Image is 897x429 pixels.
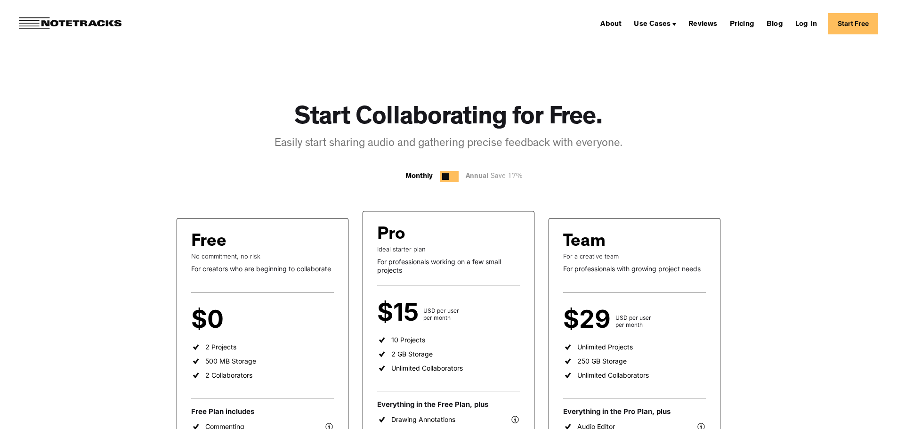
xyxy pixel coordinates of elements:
[597,16,625,31] a: About
[275,136,622,152] div: Easily start sharing audio and gathering precise feedback with everyone.
[634,21,671,28] div: Use Cases
[391,364,463,372] div: Unlimited Collaborators
[563,265,706,273] div: For professionals with growing project needs
[205,357,256,365] div: 500 MB Storage
[377,258,520,274] div: For professionals working on a few small projects
[488,173,523,180] span: Save 17%
[466,171,527,183] div: Annual
[405,171,433,182] div: Monthly
[205,371,252,380] div: 2 Collaborators
[377,304,423,321] div: $15
[391,350,433,358] div: 2 GB Storage
[228,314,256,328] div: per user per month
[726,16,758,31] a: Pricing
[191,407,334,416] div: Free Plan includes
[577,371,649,380] div: Unlimited Collaborators
[577,343,633,351] div: Unlimited Projects
[685,16,721,31] a: Reviews
[205,343,236,351] div: 2 Projects
[563,252,706,260] div: For a creative team
[577,357,627,365] div: 250 GB Storage
[563,311,615,328] div: $29
[763,16,787,31] a: Blog
[563,407,706,416] div: Everything in the Pro Plan, plus
[377,400,520,409] div: Everything in the Free Plan, plus
[828,13,878,34] a: Start Free
[191,252,334,260] div: No commitment, no risk
[377,245,520,253] div: Ideal starter plan
[423,307,459,321] div: USD per user per month
[615,314,651,328] div: USD per user per month
[191,311,228,328] div: $0
[191,265,334,273] div: For creators who are beginning to collaborate
[792,16,821,31] a: Log In
[377,226,405,245] div: Pro
[391,415,455,424] div: Drawing Annotations
[391,336,425,344] div: 10 Projects
[191,233,226,252] div: Free
[294,104,603,134] h1: Start Collaborating for Free.
[563,233,606,252] div: Team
